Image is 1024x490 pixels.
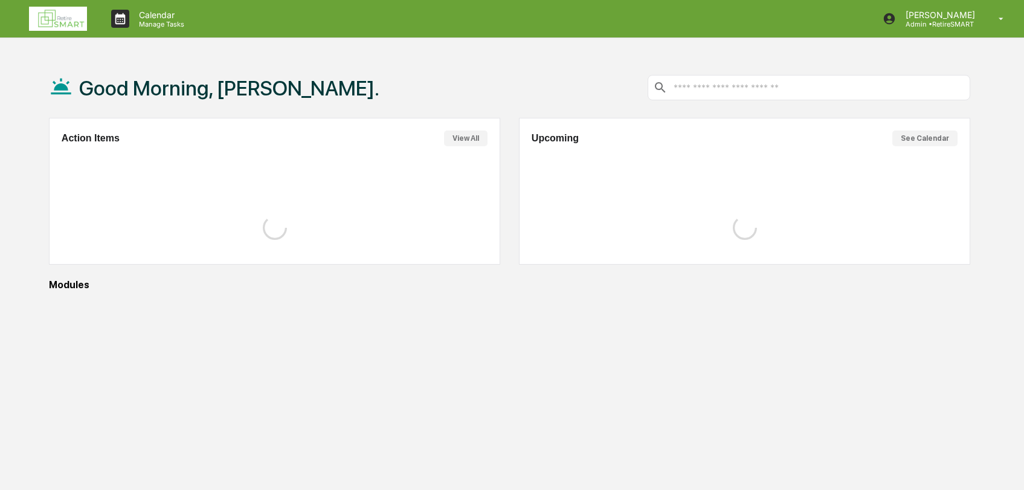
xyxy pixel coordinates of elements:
[49,279,971,291] div: Modules
[29,7,87,31] img: logo
[892,131,958,146] button: See Calendar
[62,133,120,144] h2: Action Items
[896,20,981,28] p: Admin • RetireSMART
[532,133,579,144] h2: Upcoming
[444,131,488,146] button: View All
[79,76,379,100] h1: Good Morning, [PERSON_NAME].
[129,10,190,20] p: Calendar
[129,20,190,28] p: Manage Tasks
[896,10,981,20] p: [PERSON_NAME]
